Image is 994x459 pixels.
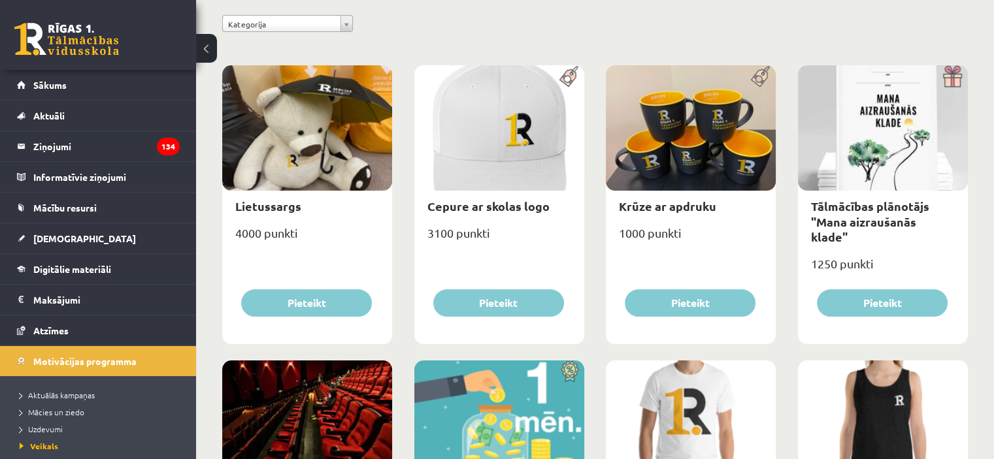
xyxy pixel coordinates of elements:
[17,223,180,253] a: [DEMOGRAPHIC_DATA]
[555,65,584,87] img: Populāra prece
[33,162,180,192] legend: Informatīvie ziņojumi
[20,423,183,435] a: Uzdevumi
[20,424,63,434] span: Uzdevumi
[17,162,180,192] a: Informatīvie ziņojumi
[17,131,180,161] a: Ziņojumi134
[625,289,755,317] button: Pieteikt
[20,390,95,400] span: Aktuālās kampaņas
[222,222,392,255] div: 4000 punkti
[817,289,948,317] button: Pieteikt
[33,110,65,121] span: Aktuāli
[17,193,180,223] a: Mācību resursi
[427,198,550,214] a: Cepure ar skolas logo
[222,15,353,32] a: Kategorija
[938,65,968,87] img: Dāvana ar pārsteigumu
[20,406,183,418] a: Mācies un ziedo
[33,232,136,244] span: [DEMOGRAPHIC_DATA]
[414,222,584,255] div: 3100 punkti
[555,360,584,383] img: Atlaide
[20,440,183,452] a: Veikals
[157,138,180,155] i: 134
[33,131,180,161] legend: Ziņojumi
[14,23,119,55] a: Rīgas 1. Tālmācības vidusskola
[33,355,137,367] span: Motivācijas programma
[228,16,335,33] span: Kategorija
[17,346,180,376] a: Motivācijas programma
[20,407,84,417] span: Mācies un ziedo
[606,222,776,255] div: 1000 punkti
[33,202,97,214] span: Mācību resursi
[33,79,67,91] span: Sākums
[235,198,301,214] a: Lietussargs
[619,198,716,214] a: Krūze ar apdruku
[746,65,776,87] img: Populāra prece
[33,263,111,275] span: Digitālie materiāli
[20,389,183,401] a: Aktuālās kampaņas
[20,441,58,451] span: Veikals
[811,198,929,244] a: Tālmācības plānotājs "Mana aizraušanās klade"
[33,285,180,315] legend: Maksājumi
[17,254,180,284] a: Digitālie materiāli
[17,285,180,315] a: Maksājumi
[33,324,69,336] span: Atzīmes
[17,101,180,131] a: Aktuāli
[17,70,180,100] a: Sākums
[17,315,180,345] a: Atzīmes
[433,289,564,317] button: Pieteikt
[798,253,968,285] div: 1250 punkti
[241,289,372,317] button: Pieteikt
